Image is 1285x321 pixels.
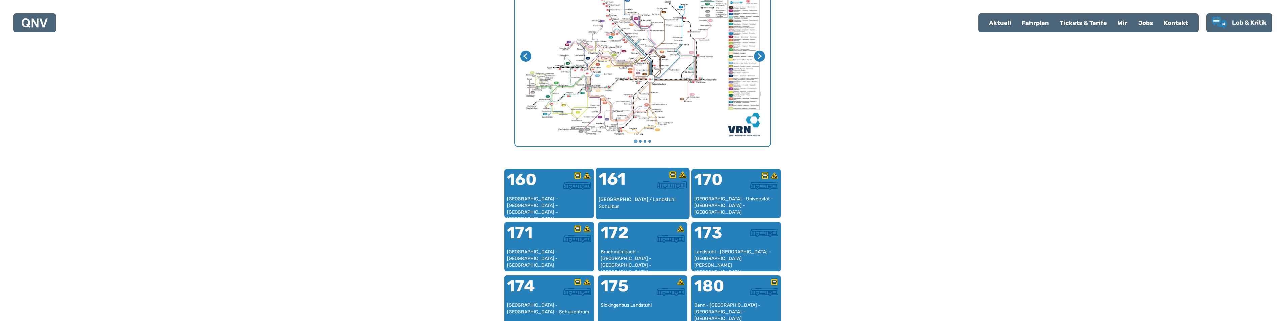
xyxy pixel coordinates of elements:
[563,235,591,243] img: Überlandbus
[657,181,687,189] img: Überlandbus
[1158,14,1193,32] a: Kontakt
[520,51,531,62] button: Letzte Seite
[601,225,643,249] div: 172
[563,182,591,190] img: Überlandbus
[1212,17,1267,29] a: Lob & Kritik
[694,249,778,269] div: Landstuhl - [GEOGRAPHIC_DATA] - [GEOGRAPHIC_DATA][PERSON_NAME][GEOGRAPHIC_DATA]
[648,140,651,143] button: Gehe zu Seite 4
[694,195,778,215] div: [GEOGRAPHIC_DATA] - Universität - [GEOGRAPHIC_DATA] - [GEOGRAPHIC_DATA]
[601,278,643,302] div: 175
[515,139,770,144] ul: Wählen Sie eine Seite zum Anzeigen
[634,140,637,143] button: Gehe zu Seite 1
[657,235,685,243] img: Überlandbus
[507,225,549,249] div: 171
[750,182,778,190] img: Überlandbus
[22,18,48,28] img: QNV Logo
[22,16,48,30] a: QNV Logo
[598,196,687,216] div: [GEOGRAPHIC_DATA] / Landstuhl Schulbus
[1016,14,1054,32] a: Fahrplan
[507,195,591,215] div: [GEOGRAPHIC_DATA] – [GEOGRAPHIC_DATA] – [GEOGRAPHIC_DATA] – [GEOGRAPHIC_DATA] – [GEOGRAPHIC_DATA]...
[1232,19,1267,26] span: Lob & Kritik
[750,288,778,296] img: Überlandbus
[694,225,736,249] div: 173
[750,229,778,237] img: Überlandbus
[507,249,591,269] div: [GEOGRAPHIC_DATA] - [GEOGRAPHIC_DATA] - [GEOGRAPHIC_DATA]
[598,171,642,196] div: 161
[694,172,736,196] div: 170
[1054,14,1112,32] a: Tickets & Tarife
[1133,14,1158,32] a: Jobs
[507,172,549,196] div: 160
[563,288,591,296] img: Überlandbus
[754,51,765,62] button: Nächste Seite
[639,140,642,143] button: Gehe zu Seite 2
[601,249,685,269] div: Bruchmühlbach - [GEOGRAPHIC_DATA] - [GEOGRAPHIC_DATA] - [GEOGRAPHIC_DATA] - [GEOGRAPHIC_DATA]
[984,14,1016,32] a: Aktuell
[1112,14,1133,32] a: Wir
[644,140,646,143] button: Gehe zu Seite 3
[694,278,736,302] div: 180
[507,278,549,302] div: 174
[657,288,685,296] img: Überlandbus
